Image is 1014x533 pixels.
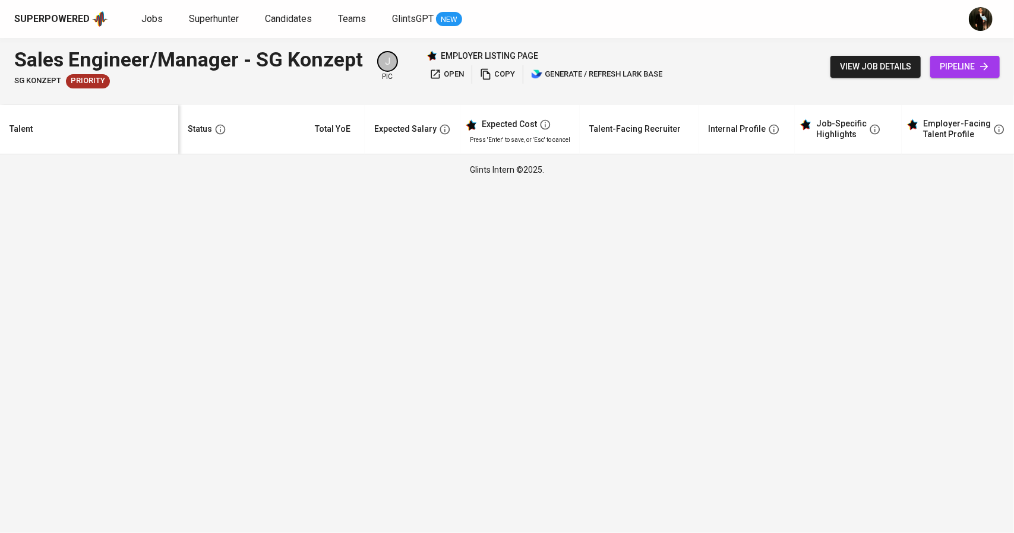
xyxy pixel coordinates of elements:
a: GlintsGPT NEW [392,12,462,27]
button: copy [477,65,518,84]
p: Press 'Enter' to save, or 'Esc' to cancel [470,135,570,144]
div: J [377,51,398,72]
img: lark [531,68,543,80]
span: copy [480,68,515,81]
div: Expected Salary [374,122,437,137]
div: pic [377,51,398,82]
a: Jobs [141,12,165,27]
img: glints_star.svg [800,119,811,131]
span: Candidates [265,13,312,24]
span: GlintsGPT [392,13,434,24]
div: Superpowered [14,12,90,26]
div: Status [188,122,212,137]
span: SG Konzept [14,75,61,87]
div: Sales Engineer/Manager - SG Konzept [14,45,363,74]
img: ridlo@glints.com [969,7,993,31]
div: Total YoE [315,122,350,137]
span: open [429,68,464,81]
button: open [427,65,467,84]
img: Glints Star [427,50,437,61]
p: employer listing page [441,50,538,62]
span: Jobs [141,13,163,24]
a: Superpoweredapp logo [14,10,108,28]
div: Employer-Facing Talent Profile [923,119,991,139]
span: Teams [338,13,366,24]
img: glints_star.svg [906,119,918,131]
img: app logo [92,10,108,28]
span: NEW [436,14,462,26]
a: Superhunter [189,12,241,27]
div: Talent [10,122,33,137]
a: Candidates [265,12,314,27]
div: Talent-Facing Recruiter [589,122,681,137]
button: view job details [830,56,921,78]
div: New Job received from Demand Team [66,74,110,88]
button: lark generate / refresh lark base [528,65,665,84]
span: Priority [66,75,110,87]
span: view job details [840,59,911,74]
div: Internal Profile [708,122,766,137]
img: glints_star.svg [465,119,477,131]
span: Superhunter [189,13,239,24]
a: Teams [338,12,368,27]
span: pipeline [940,59,990,74]
span: generate / refresh lark base [531,68,662,81]
div: Job-Specific Highlights [816,119,867,139]
a: pipeline [930,56,1000,78]
div: Expected Cost [482,119,537,130]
